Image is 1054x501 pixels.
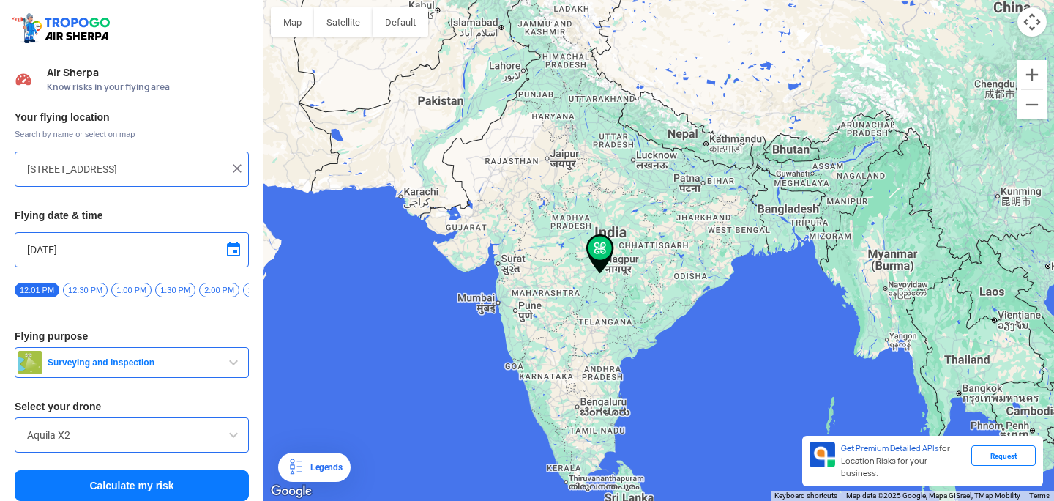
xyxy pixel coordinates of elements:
a: Open this area in Google Maps (opens a new window) [267,482,315,501]
input: Select Date [27,241,236,259]
h3: Flying purpose [15,331,249,341]
h3: Flying date & time [15,210,249,220]
button: Calculate my risk [15,470,249,501]
span: Air Sherpa [47,67,249,78]
img: ic_close.png [230,161,244,176]
img: Legends [287,459,304,476]
div: Request [971,445,1036,466]
img: survey.png [18,351,42,374]
span: Know risks in your flying area [47,81,249,93]
span: Map data ©2025 Google, Mapa GISrael, TMap Mobility [846,491,1020,500]
div: for Location Risks for your business. [835,442,971,480]
input: Search your flying location [27,160,225,178]
button: Show satellite imagery [314,7,373,37]
button: Surveying and Inspection [15,347,249,378]
input: Search by name or Brand [27,426,236,444]
button: Keyboard shortcuts [774,491,837,501]
img: Google [267,482,315,501]
a: Terms [1029,491,1050,500]
span: Search by name or select on map [15,128,249,140]
span: 1:00 PM [111,283,152,297]
span: 12:01 PM [15,283,59,297]
button: Zoom in [1017,60,1047,89]
span: 2:30 PM [243,283,283,297]
span: 2:00 PM [199,283,239,297]
span: 12:30 PM [63,283,108,297]
img: Premium APIs [810,442,835,467]
h3: Select your drone [15,401,249,412]
span: Surveying and Inspection [42,357,225,368]
img: Risk Scores [15,70,32,88]
div: Legends [304,459,342,476]
img: ic_tgdronemaps.svg [11,11,115,45]
span: 1:30 PM [155,283,195,297]
h3: Your flying location [15,112,249,122]
button: Show street map [271,7,314,37]
button: Map camera controls [1017,7,1047,37]
button: Zoom out [1017,90,1047,119]
span: Get Premium Detailed APIs [841,443,939,453]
